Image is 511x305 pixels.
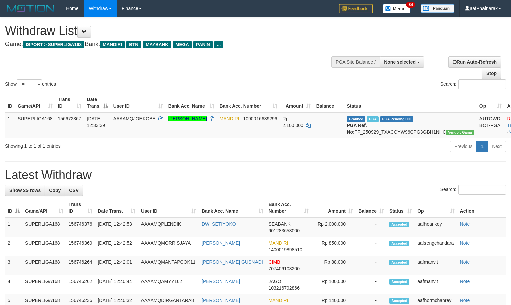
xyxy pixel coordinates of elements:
td: 2 [5,237,22,256]
td: 156746376 [66,218,95,237]
h1: Withdraw List [5,24,334,38]
a: [PERSON_NAME] [202,279,240,284]
td: 1 [5,112,15,138]
a: Note [460,279,470,284]
td: AUTOWD-BOT-PGA [477,112,505,138]
span: Copy 1090016639296 to clipboard [243,116,277,121]
span: 34 [406,2,415,8]
a: Show 25 rows [5,185,45,196]
h4: Game: Bank: [5,41,334,48]
td: SUPERLIGA168 [22,256,66,275]
span: ... [214,41,223,48]
th: User ID: activate to sort column ascending [138,198,199,218]
td: SUPERLIGA168 [22,237,66,256]
th: User ID: activate to sort column ascending [111,93,166,112]
span: Accepted [389,279,409,285]
a: Stop [482,68,501,79]
a: Note [460,259,470,265]
th: Status: activate to sort column ascending [387,198,415,218]
button: None selected [380,56,424,68]
td: - [356,218,387,237]
th: Trans ID: activate to sort column ascending [55,93,84,112]
img: MOTION_logo.png [5,3,56,13]
td: AAAAMQPLENDIK [138,218,199,237]
span: Accepted [389,222,409,227]
label: Search: [440,185,506,195]
th: Action [457,198,506,218]
td: aafmanvit [415,275,457,294]
label: Show entries [5,79,56,89]
td: AAAAMQAMYY162 [138,275,199,294]
td: [DATE] 12:42:53 [95,218,138,237]
span: Copy 103216792866 to clipboard [269,285,300,291]
span: Rp 2.100.000 [283,116,303,128]
img: Button%20Memo.svg [383,4,411,13]
th: Op: activate to sort column ascending [415,198,457,218]
a: Note [460,221,470,227]
th: Op: activate to sort column ascending [477,93,505,112]
a: Next [488,141,506,152]
th: Bank Acc. Name: activate to sort column ascending [166,93,217,112]
a: [PERSON_NAME] [168,116,207,121]
span: MANDIRI [100,41,125,48]
td: [DATE] 12:40:44 [95,275,138,294]
span: Accepted [389,260,409,265]
span: Copy [49,188,61,193]
span: ISPORT > SUPERLIGA168 [23,41,84,48]
td: - [356,275,387,294]
td: aafsengchandara [415,237,457,256]
span: Vendor URL: https://trx31.1velocity.biz [446,130,474,135]
td: 156746264 [66,256,95,275]
a: Run Auto-Refresh [448,56,501,68]
span: Show 25 rows [9,188,41,193]
span: BTN [126,41,141,48]
input: Search: [458,79,506,89]
input: Search: [458,185,506,195]
th: Bank Acc. Number: activate to sort column ascending [217,93,280,112]
span: MAYBANK [143,41,171,48]
a: Copy [45,185,65,196]
td: - [356,237,387,256]
b: PGA Ref. No: [347,123,367,135]
div: Showing 1 to 1 of 1 entries [5,140,208,149]
a: CSV [65,185,83,196]
select: Showentries [17,79,42,89]
th: Date Trans.: activate to sort column ascending [95,198,138,218]
span: Copy 707406103200 to clipboard [269,266,300,271]
span: MANDIRI [269,298,288,303]
th: Balance [314,93,344,112]
span: Accepted [389,241,409,246]
span: PANIN [193,41,213,48]
th: Date Trans.: activate to sort column descending [84,93,111,112]
th: Trans ID: activate to sort column ascending [66,198,95,218]
th: Balance: activate to sort column ascending [356,198,387,218]
span: PGA Pending [380,116,413,122]
a: [PERSON_NAME] [202,240,240,246]
span: [DATE] 12:33:39 [87,116,105,128]
span: MANDIRI [220,116,239,121]
td: 156746262 [66,275,95,294]
td: aafheankoy [415,218,457,237]
span: None selected [384,59,416,65]
h1: Latest Withdraw [5,168,506,182]
label: Search: [440,79,506,89]
td: 4 [5,275,22,294]
td: aafmanvit [415,256,457,275]
td: Rp 850,000 [311,237,356,256]
a: 1 [476,141,488,152]
th: Amount: activate to sort column ascending [280,93,314,112]
td: SUPERLIGA168 [22,275,66,294]
td: SUPERLIGA168 [22,218,66,237]
th: Game/API: activate to sort column ascending [22,198,66,218]
span: MEGA [173,41,192,48]
span: Copy 901283653000 to clipboard [269,228,300,233]
td: AAAAMQMORRISJAYA [138,237,199,256]
th: ID: activate to sort column descending [5,198,22,218]
div: - - - [316,115,342,122]
td: [DATE] 12:42:01 [95,256,138,275]
a: Note [460,298,470,303]
td: TF_250929_TXACOYW96CPG3GBH1NHC [344,112,476,138]
td: 156746369 [66,237,95,256]
span: AAAAMQJOEKOBE [113,116,156,121]
th: Amount: activate to sort column ascending [311,198,356,218]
